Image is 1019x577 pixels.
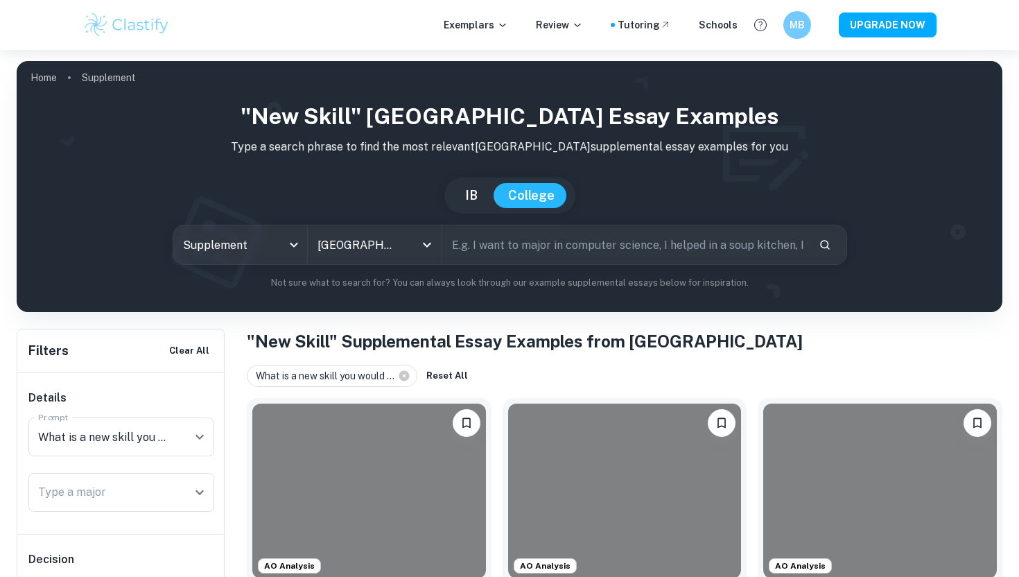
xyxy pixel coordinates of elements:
[699,17,738,33] a: Schools
[708,409,735,437] button: Bookmark
[417,235,437,255] button: Open
[247,365,417,387] div: What is a new skill you would ...
[451,183,491,208] button: IB
[749,13,772,37] button: Help and Feedback
[442,225,808,264] input: E.g. I want to major in computer science, I helped in a soup kitchen, I want to join the debate t...
[166,341,213,361] button: Clear All
[964,409,991,437] button: Bookmark
[82,70,136,85] p: Supplement
[453,409,480,437] button: Bookmark
[28,390,214,406] h6: Details
[813,233,837,257] button: Search
[28,139,991,155] p: Type a search phrase to find the most relevant [GEOGRAPHIC_DATA] supplemental essay examples for you
[190,483,209,502] button: Open
[494,183,568,208] button: College
[618,17,671,33] a: Tutoring
[38,411,69,423] label: Prompt
[247,329,1002,354] h1: "New Skill" Supplemental Essay Examples from [GEOGRAPHIC_DATA]
[31,68,57,87] a: Home
[190,427,209,447] button: Open
[839,12,937,37] button: UPGRADE NOW
[256,368,401,384] span: What is a new skill you would ...
[790,17,805,33] h6: MB
[28,100,991,133] h1: "New Skill" [GEOGRAPHIC_DATA] Essay Examples
[259,560,320,572] span: AO Analysis
[28,341,69,361] h6: Filters
[536,17,583,33] p: Review
[173,225,307,264] div: Supplement
[28,276,991,290] p: Not sure what to search for? You can always look through our example supplemental essays below fo...
[17,61,1002,312] img: profile cover
[514,560,576,572] span: AO Analysis
[769,560,831,572] span: AO Analysis
[783,11,811,39] button: MB
[423,365,471,386] button: Reset All
[444,17,508,33] p: Exemplars
[82,11,171,39] img: Clastify logo
[28,551,214,568] h6: Decision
